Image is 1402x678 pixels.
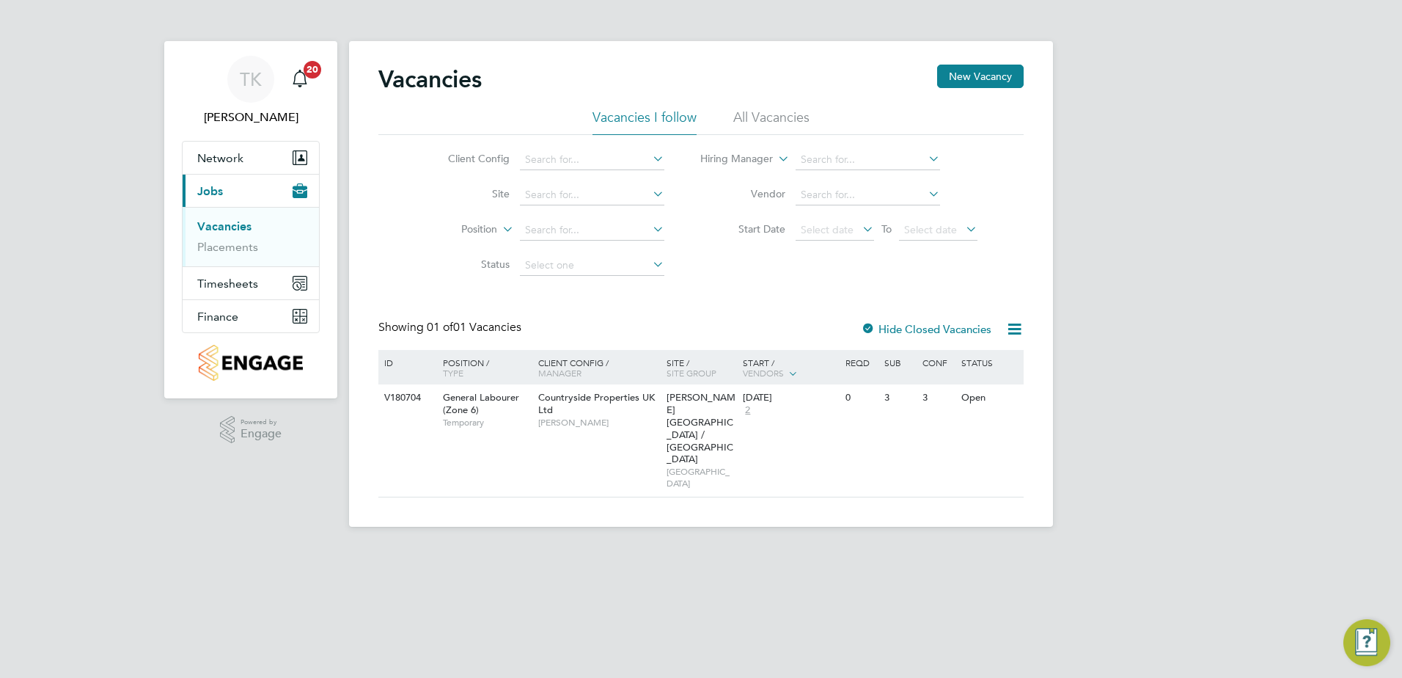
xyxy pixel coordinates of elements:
button: Engage Resource Center [1343,619,1390,666]
button: Timesheets [183,267,319,299]
label: Vendor [701,187,785,200]
div: Jobs [183,207,319,266]
div: Client Config / [535,350,663,385]
span: Countryside Properties UK Ltd [538,391,655,416]
li: All Vacancies [733,109,810,135]
span: Engage [241,428,282,440]
nav: Main navigation [164,41,337,398]
span: Temporary [443,417,531,429]
div: Sub [881,350,919,375]
a: Vacancies [197,219,252,233]
input: Search for... [520,150,664,170]
img: countryside-properties-logo-retina.png [199,345,302,381]
div: 3 [881,384,919,412]
label: Status [425,258,510,271]
div: Showing [378,320,524,335]
div: ID [381,350,432,375]
span: Type [443,367,463,379]
input: Search for... [796,185,940,205]
span: Site Group [667,367,716,379]
label: Hide Closed Vacancies [861,322,991,336]
span: 20 [304,61,321,79]
span: [GEOGRAPHIC_DATA] [667,466,736,489]
span: Manager [538,367,581,379]
button: Network [183,142,319,174]
div: Status [958,350,1021,375]
span: 01 of [427,320,453,335]
li: Vacancies I follow [592,109,697,135]
span: To [877,219,896,238]
input: Select one [520,255,664,276]
span: Vendors [743,367,784,379]
span: Select date [904,223,957,236]
label: Position [413,222,497,237]
span: Tyler Kelly [182,109,320,126]
div: Start / [739,350,842,387]
div: Site / [663,350,740,385]
div: [DATE] [743,392,838,404]
span: Select date [801,223,854,236]
a: Powered byEngage [220,416,282,444]
button: New Vacancy [937,65,1024,88]
input: Search for... [520,185,664,205]
div: Open [958,384,1021,412]
button: Finance [183,300,319,332]
span: Powered by [241,416,282,429]
div: V180704 [381,384,432,412]
div: Position / [432,350,535,385]
span: Jobs [197,184,223,198]
a: Placements [197,240,258,254]
span: 2 [743,404,752,417]
div: 0 [842,384,880,412]
div: 3 [919,384,957,412]
a: Go to home page [182,345,320,381]
h2: Vacancies [378,65,482,94]
span: Finance [197,310,238,324]
div: Conf [919,350,957,375]
span: [PERSON_NAME] [538,417,659,429]
span: [PERSON_NAME][GEOGRAPHIC_DATA] / [GEOGRAPHIC_DATA] [667,391,735,465]
label: Client Config [425,152,510,165]
a: TK[PERSON_NAME] [182,56,320,126]
label: Start Date [701,222,785,236]
input: Search for... [796,150,940,170]
input: Search for... [520,220,664,241]
span: Timesheets [197,277,258,291]
button: Jobs [183,175,319,207]
label: Hiring Manager [689,152,773,167]
a: 20 [285,56,315,103]
span: TK [240,70,262,89]
div: Reqd [842,350,880,375]
span: General Labourer (Zone 6) [443,391,519,416]
span: 01 Vacancies [427,320,521,335]
span: Network [197,151,243,165]
label: Site [425,187,510,200]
